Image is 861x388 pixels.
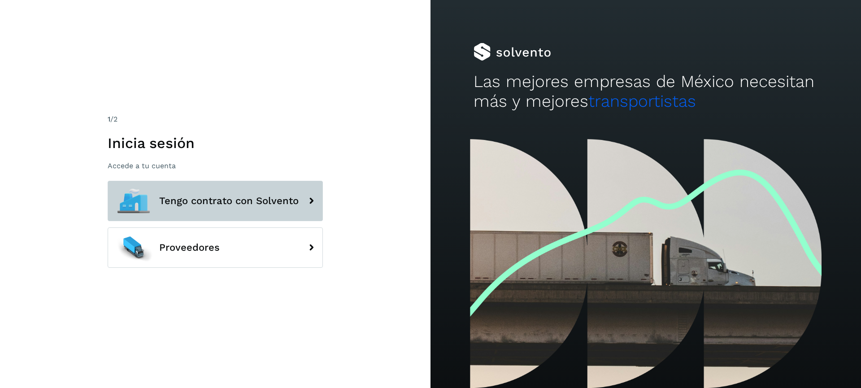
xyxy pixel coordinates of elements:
[108,115,110,123] span: 1
[588,92,696,111] span: transportistas
[108,161,323,170] p: Accede a tu cuenta
[474,72,818,112] h2: Las mejores empresas de México necesitan más y mejores
[108,114,323,125] div: /2
[159,196,299,206] span: Tengo contrato con Solvento
[108,227,323,268] button: Proveedores
[108,181,323,221] button: Tengo contrato con Solvento
[108,135,323,152] h1: Inicia sesión
[159,242,220,253] span: Proveedores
